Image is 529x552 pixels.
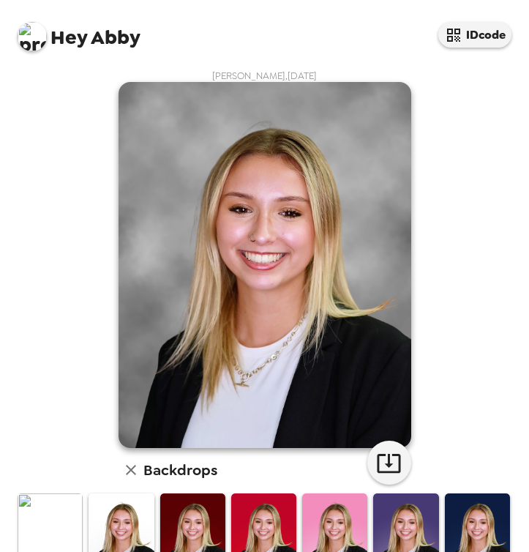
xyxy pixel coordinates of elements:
[50,24,87,51] span: Hey
[18,22,47,51] img: profile pic
[143,458,217,482] h6: Backdrops
[438,22,511,48] button: IDcode
[212,70,317,82] span: [PERSON_NAME] , [DATE]
[119,82,411,448] img: user
[18,15,140,48] span: Abby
